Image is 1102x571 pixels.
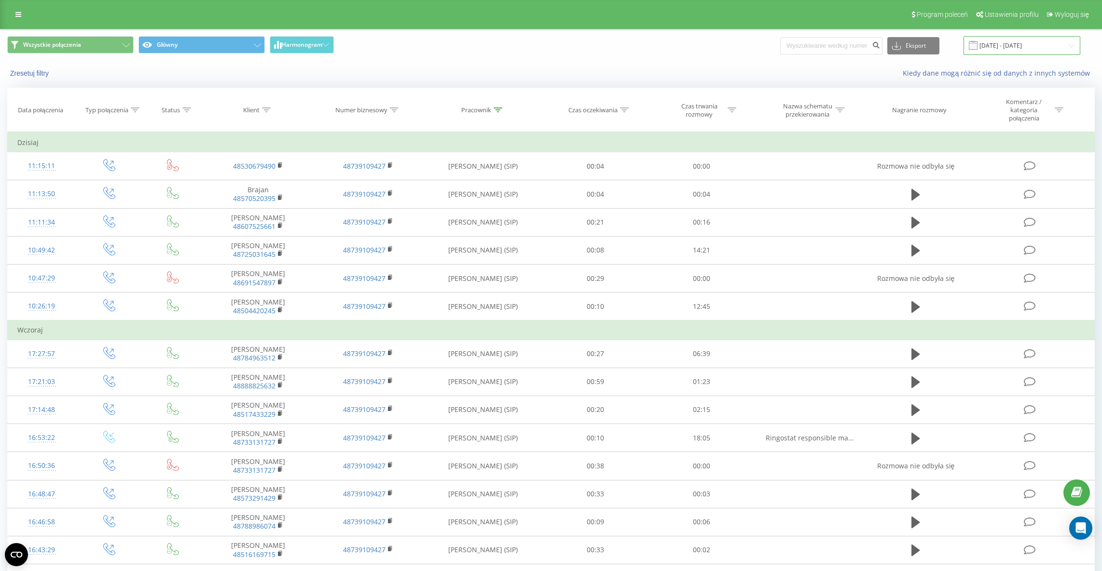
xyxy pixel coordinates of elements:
td: 00:00 [648,452,755,480]
td: [PERSON_NAME] (SIP) [424,508,542,536]
td: 00:00 [648,265,755,292]
td: 00:38 [542,452,648,480]
td: 00:03 [648,480,755,508]
td: 00:21 [542,208,648,236]
td: 00:27 [542,340,648,368]
span: Rozmowa nie odbyła się [877,161,954,171]
td: [PERSON_NAME] (SIP) [424,424,542,452]
span: Harmonogram [282,41,322,48]
div: 10:26:19 [17,297,66,316]
button: Zresetuj filtry [7,69,54,78]
a: 48739109427 [343,302,386,311]
a: 48739109427 [343,433,386,442]
button: Harmonogram [270,36,334,53]
div: 16:53:22 [17,428,66,447]
td: [PERSON_NAME] [203,424,313,452]
a: 48739109427 [343,274,386,283]
td: 00:08 [542,236,648,264]
td: [PERSON_NAME] (SIP) [424,265,542,292]
div: 11:11:34 [17,213,66,232]
td: [PERSON_NAME] (SIP) [424,152,542,180]
div: 16:43:29 [17,541,66,559]
a: 48516169715 [233,550,275,559]
td: 18:05 [648,424,755,452]
td: 06:39 [648,340,755,368]
td: [PERSON_NAME] [203,508,313,536]
a: 48573291429 [233,493,275,503]
td: Dzisiaj [8,133,1095,152]
a: 48739109427 [343,217,386,226]
td: 00:33 [542,480,648,508]
td: [PERSON_NAME] [203,396,313,424]
a: 48739109427 [343,489,386,498]
td: 00:59 [542,368,648,396]
td: 00:04 [542,152,648,180]
div: 10:47:29 [17,269,66,288]
span: Ringostat responsible ma... [766,433,854,442]
a: 48691547897 [233,278,275,287]
div: Pracownik [461,106,491,114]
a: 48784963512 [233,353,275,362]
div: Status [162,106,180,114]
td: [PERSON_NAME] [203,340,313,368]
button: Eksport [887,37,939,54]
a: 48733131727 [233,438,275,447]
div: Numer biznesowy [335,106,387,114]
td: [PERSON_NAME] [203,236,313,264]
div: 16:48:47 [17,485,66,504]
button: Wszystkie połączenia [7,36,134,53]
td: [PERSON_NAME] (SIP) [424,368,542,396]
div: 16:46:58 [17,513,66,531]
div: 10:49:42 [17,241,66,260]
div: Nazwa schematu przekierowania [782,102,833,119]
div: 11:15:11 [17,157,66,175]
td: 00:20 [542,396,648,424]
td: 00:16 [648,208,755,236]
div: 11:13:50 [17,185,66,203]
td: [PERSON_NAME] [203,208,313,236]
td: [PERSON_NAME] (SIP) [424,536,542,564]
td: 00:04 [648,180,755,208]
td: 00:10 [542,424,648,452]
span: Wszystkie połączenia [23,41,81,49]
div: 16:50:36 [17,456,66,475]
td: Brajan [203,180,313,208]
span: Wyloguj się [1055,11,1089,18]
div: Data połączenia [18,106,63,114]
a: Kiedy dane mogą różnić się od danych z innych systemów [903,68,1095,78]
td: [PERSON_NAME] (SIP) [424,480,542,508]
td: 12:45 [648,292,755,321]
td: [PERSON_NAME] (SIP) [424,452,542,480]
td: 14:21 [648,236,755,264]
a: 48739109427 [343,545,386,554]
td: [PERSON_NAME] [203,536,313,564]
td: [PERSON_NAME] [203,452,313,480]
div: Klient [243,106,260,114]
td: [PERSON_NAME] (SIP) [424,396,542,424]
div: Nagranie rozmowy [892,106,947,114]
td: 00:33 [542,536,648,564]
span: Ustawienia profilu [985,11,1039,18]
div: Open Intercom Messenger [1069,517,1092,540]
td: 00:29 [542,265,648,292]
a: 48888825632 [233,381,275,390]
a: 48739109427 [343,245,386,254]
td: [PERSON_NAME] [203,292,313,321]
a: 48733131727 [233,465,275,475]
td: [PERSON_NAME] (SIP) [424,208,542,236]
div: 17:21:03 [17,372,66,391]
td: [PERSON_NAME] (SIP) [424,236,542,264]
a: 48739109427 [343,377,386,386]
a: 48739109427 [343,461,386,470]
a: 48504420245 [233,306,275,315]
input: Wyszukiwanie według numeru [780,37,882,54]
a: 48739109427 [343,517,386,526]
td: [PERSON_NAME] (SIP) [424,292,542,321]
div: Czas trwania rozmowy [674,102,725,119]
td: 01:23 [648,368,755,396]
span: Rozmowa nie odbyła się [877,274,954,283]
td: 00:02 [648,536,755,564]
td: 00:00 [648,152,755,180]
a: 48607525661 [233,222,275,231]
td: [PERSON_NAME] [203,368,313,396]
